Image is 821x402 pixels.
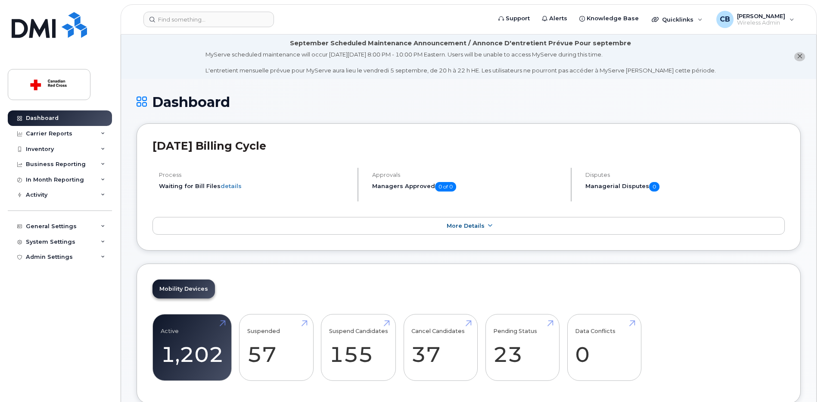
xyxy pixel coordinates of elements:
[585,182,785,192] h5: Managerial Disputes
[137,94,801,110] h1: Dashboard
[152,139,785,152] h2: [DATE] Billing Cycle
[221,182,242,189] a: details
[435,182,456,192] span: 0 of 0
[649,182,659,192] span: 0
[372,182,563,192] h5: Managers Approved
[205,50,716,75] div: MyServe scheduled maintenance will occur [DATE][DATE] 8:00 PM - 10:00 PM Eastern. Users will be u...
[575,319,633,376] a: Data Conflicts 0
[159,182,350,190] li: Waiting for Bill Files
[161,319,224,376] a: Active 1,202
[159,172,350,178] h4: Process
[152,280,215,298] a: Mobility Devices
[372,172,563,178] h4: Approvals
[329,319,388,376] a: Suspend Candidates 155
[447,223,485,229] span: More Details
[247,319,305,376] a: Suspended 57
[585,172,785,178] h4: Disputes
[794,52,805,61] button: close notification
[290,39,631,48] div: September Scheduled Maintenance Announcement / Annonce D'entretient Prévue Pour septembre
[411,319,470,376] a: Cancel Candidates 37
[493,319,551,376] a: Pending Status 23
